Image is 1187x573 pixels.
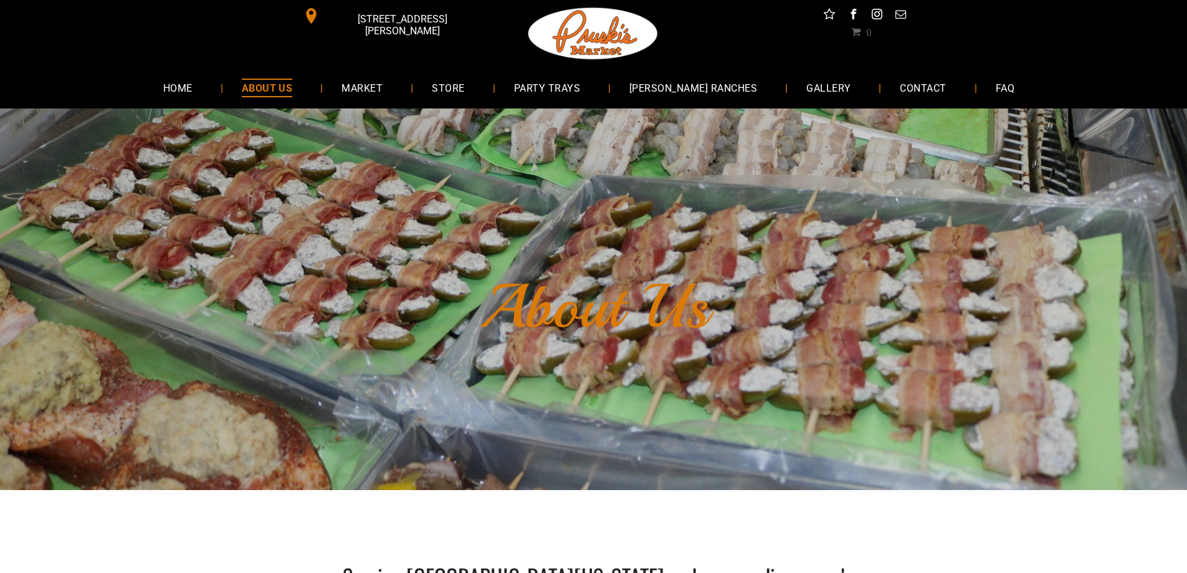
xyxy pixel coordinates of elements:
[866,27,871,37] span: 0
[495,71,599,104] a: PARTY TRAYS
[479,268,708,345] font: About Us
[145,71,211,104] a: HOME
[892,6,908,26] a: email
[323,71,401,104] a: MARKET
[295,6,485,26] a: [STREET_ADDRESS][PERSON_NAME]
[821,6,837,26] a: Social network
[977,71,1033,104] a: FAQ
[845,6,861,26] a: facebook
[788,71,869,104] a: GALLERY
[223,71,312,104] a: ABOUT US
[869,6,885,26] a: instagram
[413,71,483,104] a: STORE
[881,71,965,104] a: CONTACT
[322,7,482,43] span: [STREET_ADDRESS][PERSON_NAME]
[611,71,776,104] a: [PERSON_NAME] RANCHES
